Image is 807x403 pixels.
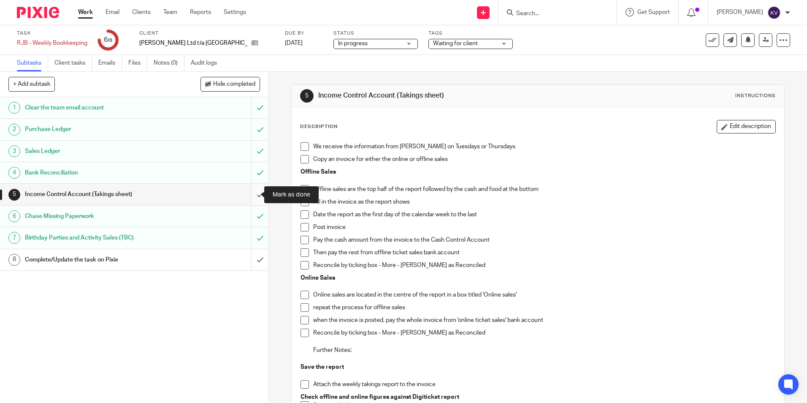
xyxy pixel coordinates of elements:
span: Waiting for client [433,41,478,46]
button: + Add subtask [8,77,55,91]
div: 3 [8,145,20,157]
p: when the invoice is posted, pay the whole invoice from 'online ticket sales' bank account [313,316,775,324]
span: [DATE] [285,40,303,46]
label: Due by [285,30,323,37]
h1: Chase Missing Paperwork [25,210,170,223]
p: We receive the information from [PERSON_NAME] on Tuesdays or Thursdays [313,142,775,151]
div: 5 [8,189,20,201]
strong: Check offline and online figures against Digiticket report [301,394,459,400]
a: Client tasks [54,55,92,71]
img: svg%3E [767,6,781,19]
a: Files [128,55,147,71]
p: Post invoice [313,223,775,231]
div: 8 [8,254,20,266]
a: Reports [190,8,211,16]
h1: Clear the team email account [25,101,170,114]
a: Team [163,8,177,16]
p: [PERSON_NAME] [717,8,763,16]
p: Then pay the rest from offline ticket sales bank account [313,248,775,257]
label: Tags [428,30,513,37]
a: Work [78,8,93,16]
a: Settings [224,8,246,16]
p: repeat the process for offline sales [313,303,775,312]
h1: Income Control Account (Takings sheet) [25,188,170,201]
button: Hide completed [200,77,260,91]
a: Audit logs [191,55,223,71]
h1: Birthday Parties and Activity Sales (TBC) [25,231,170,244]
a: Email [106,8,119,16]
strong: Online Sales [301,275,335,281]
p: Pay the cash amount from the invoice to the Cash Control Account [313,236,775,244]
p: Date the report as the first day of the calendar week to the last [313,210,775,219]
p: Copy an invoice for either the online or offline sales [313,155,775,163]
a: Notes (0) [154,55,184,71]
p: Reconcile by ticking box - More - [PERSON_NAME] as Reconciled [313,329,775,337]
a: Clients [132,8,151,16]
h1: Purchase Ledger [25,123,170,136]
p: Further Notes: [313,346,775,354]
label: Task [17,30,87,37]
small: /8 [108,38,112,43]
strong: Offline Sales [301,169,336,175]
div: 6 [8,210,20,222]
div: 1 [8,102,20,114]
p: Online sales are located in the centre of the report in a box titled 'Online sales' [313,291,775,299]
div: 7 [8,232,20,244]
p: Offline sales are the top half of the report followed by the cash and food at the bottom [313,185,775,193]
h1: Complete/Update the task on Pixie [25,253,170,266]
p: Fill in the invoice as the report shows [313,198,775,206]
strong: Save the report [301,364,344,370]
img: Pixie [17,7,59,18]
a: Emails [98,55,122,71]
button: Edit description [717,120,776,133]
input: Search [515,10,591,18]
p: [PERSON_NAME] Ltd t/a [GEOGRAPHIC_DATA] [139,39,247,47]
div: RJB - Weekly Bookkeeping [17,39,87,47]
p: Description [300,123,338,130]
span: Get Support [637,9,670,15]
h1: Bank Reconciliation [25,166,170,179]
p: Attach the weekly takings report to the invoice [313,380,775,389]
h1: Sales Ledger [25,145,170,158]
div: 5 [300,89,314,103]
span: In progress [338,41,368,46]
div: 6 [104,35,112,45]
h1: Income Control Account (Takings sheet) [318,91,556,100]
a: Subtasks [17,55,48,71]
div: Instructions [735,93,776,99]
span: Hide completed [213,81,255,88]
label: Client [139,30,274,37]
div: 4 [8,167,20,179]
label: Status [333,30,418,37]
div: 2 [8,124,20,136]
p: Reconcile by ticking box - More - [PERSON_NAME] as Reconciled [313,261,775,270]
